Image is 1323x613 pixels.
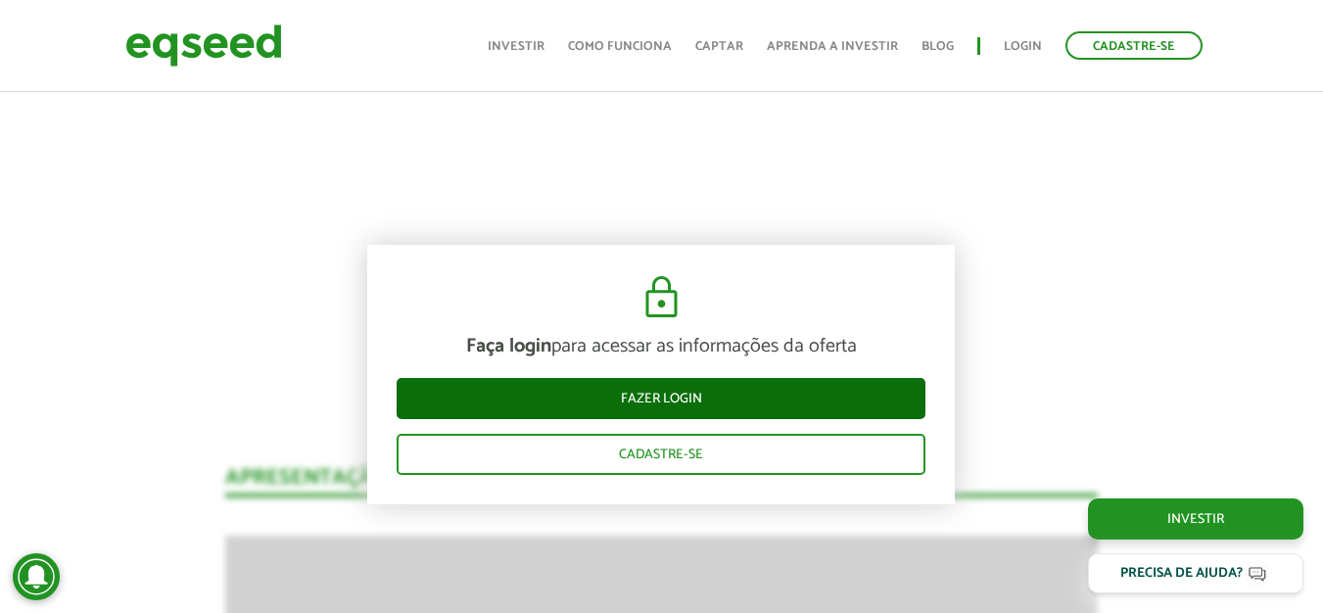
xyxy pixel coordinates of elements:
a: Blog [921,40,954,53]
a: Cadastre-se [397,434,925,475]
a: Investir [1088,498,1303,540]
a: Captar [695,40,743,53]
a: Fazer login [397,378,925,419]
p: para acessar as informações da oferta [397,335,925,358]
a: Investir [488,40,544,53]
a: Aprenda a investir [767,40,898,53]
a: Login [1004,40,1042,53]
a: Cadastre-se [1065,31,1203,60]
a: Como funciona [568,40,672,53]
img: EqSeed [125,20,282,71]
strong: Faça login [466,330,551,362]
img: cadeado.svg [638,274,685,321]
